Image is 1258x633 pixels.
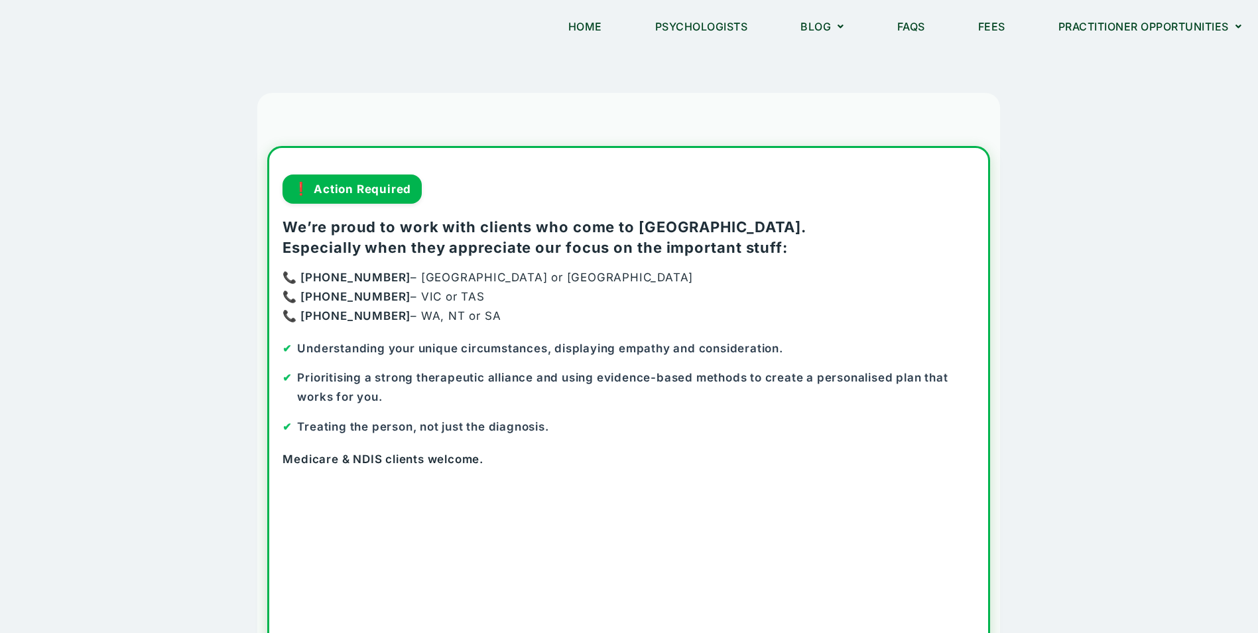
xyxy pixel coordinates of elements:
[283,217,975,258] h3: We’re proud to work with clients who come to [GEOGRAPHIC_DATA]. Especially when they appreciate o...
[881,11,942,42] a: FAQs
[784,11,861,42] a: Blog
[962,11,1022,42] a: Fees
[297,371,948,403] strong: Prioritising a strong therapeutic alliance and using evidence-based methods to create a personali...
[283,175,422,204] div: Action Required
[297,342,783,355] strong: Understanding your unique circumstances, displaying empathy and consideration.
[283,453,483,466] strong: Medicare & NDIS clients welcome.
[552,11,619,42] a: Home
[283,268,975,326] p: – [GEOGRAPHIC_DATA] or [GEOGRAPHIC_DATA] – VIC or TAS – WA, NT or SA
[283,290,410,303] strong: 📞 [PHONE_NUMBER]
[639,11,765,42] a: Psychologists
[297,420,548,433] strong: Treating the person, not just the diagnosis.
[283,309,410,322] strong: 📞 [PHONE_NUMBER]
[283,271,410,284] strong: 📞 [PHONE_NUMBER]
